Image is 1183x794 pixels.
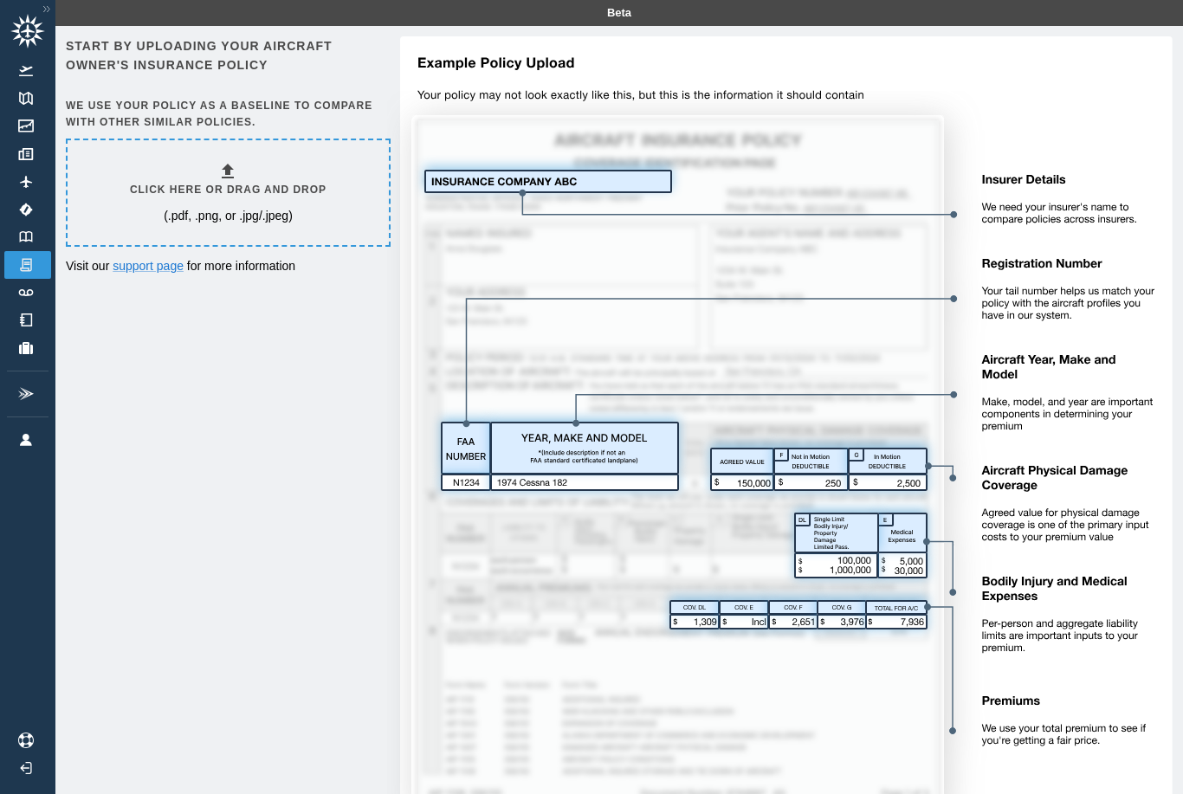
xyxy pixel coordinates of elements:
h6: Click here or drag and drop [130,182,326,198]
h6: We use your policy as a baseline to compare with other similar policies. [66,98,387,131]
h6: Start by uploading your aircraft owner's insurance policy [66,36,387,75]
p: Visit our for more information [66,257,387,274]
a: support page [113,259,184,273]
p: (.pdf, .png, or .jpg/.jpeg) [164,207,293,224]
